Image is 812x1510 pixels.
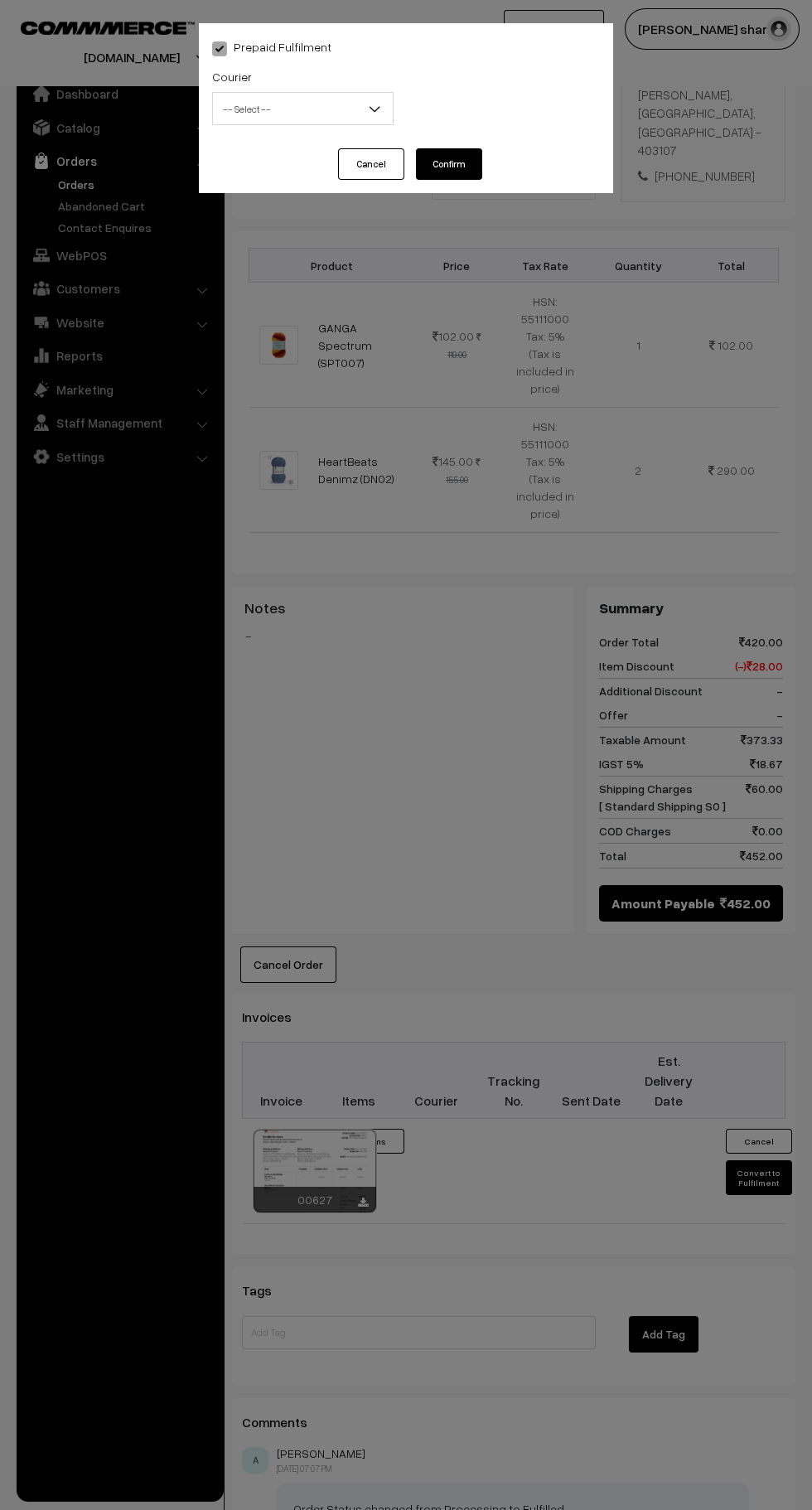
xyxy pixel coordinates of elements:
[212,92,394,125] span: -- Select --
[338,148,404,180] button: Cancel
[212,68,252,85] label: Courier
[213,94,393,123] span: -- Select --
[416,148,482,180] button: Confirm
[212,38,331,56] label: Prepaid Fulfilment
